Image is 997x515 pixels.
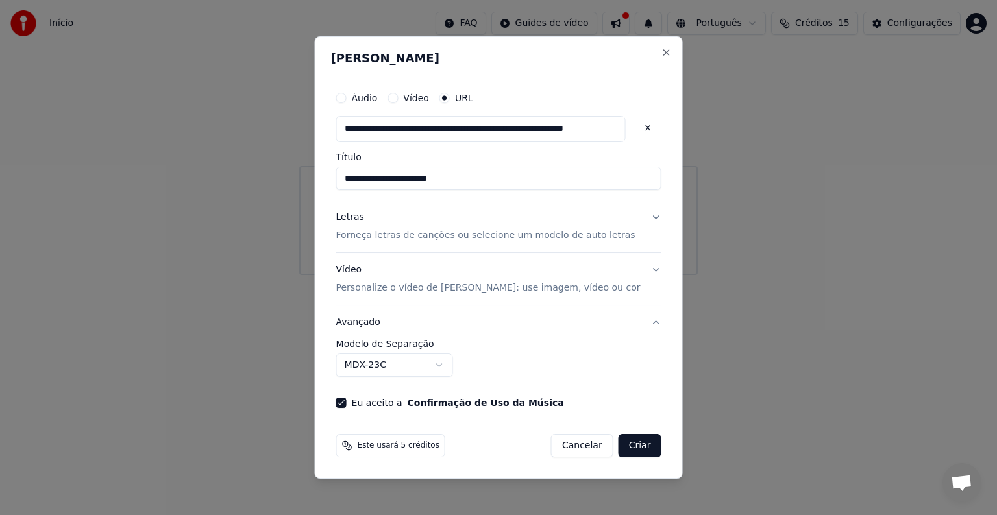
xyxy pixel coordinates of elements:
button: VídeoPersonalize o vídeo de [PERSON_NAME]: use imagem, vídeo ou cor [336,253,661,305]
button: Criar [619,434,661,457]
label: URL [455,93,473,102]
p: Personalize o vídeo de [PERSON_NAME]: use imagem, vídeo ou cor [336,281,641,294]
label: Modelo de Separação [336,339,661,348]
label: Vídeo [403,93,429,102]
label: Áudio [352,93,378,102]
span: Este usará 5 créditos [358,440,439,451]
button: LetrasForneça letras de canções ou selecione um modelo de auto letras [336,200,661,252]
div: Avançado [336,339,661,387]
button: Eu aceito a [408,398,564,407]
label: Eu aceito a [352,398,564,407]
div: Vídeo [336,263,641,294]
h2: [PERSON_NAME] [331,53,667,64]
label: Título [336,152,661,162]
div: Letras [336,211,364,224]
button: Cancelar [551,434,613,457]
button: Avançado [336,305,661,339]
p: Forneça letras de canções ou selecione um modelo de auto letras [336,229,635,242]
